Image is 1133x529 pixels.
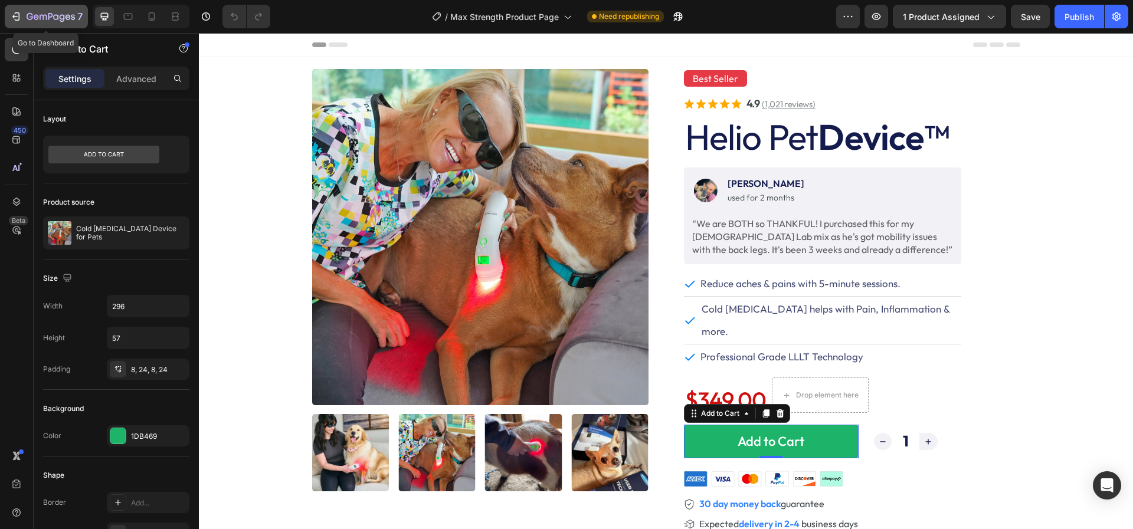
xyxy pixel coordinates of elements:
[485,84,821,124] h2: Helio Pet
[450,11,559,23] span: Max Strength Product Page
[43,431,61,441] div: Color
[548,64,561,77] strong: 4.9
[619,81,749,126] strong: Device™
[107,295,189,317] input: Auto
[222,5,270,28] div: Undo/Redo
[58,73,91,85] p: Settings
[48,221,71,245] img: product feature img
[893,5,1006,28] button: 1 product assigned
[539,400,605,417] div: Add to Cart
[494,39,539,52] p: Best Seller
[721,400,738,417] button: increment
[57,42,158,56] p: Add to Cart
[9,216,28,225] div: Beta
[43,470,64,481] div: Shape
[529,160,605,169] p: used for 2 months
[131,431,186,442] div: 1DB469
[485,392,660,425] button: Add to Cart
[43,333,65,343] div: Height
[493,184,754,223] p: “We are BOTH so THANKFUL! I purchased this for my [DEMOGRAPHIC_DATA] Lab mix as he's got mobility...
[43,114,66,124] div: Layout
[503,265,761,310] p: Cold [MEDICAL_DATA] helps with Pain, Inflammation & more.
[502,313,664,335] p: Professional Grade LLLT Technology
[76,225,185,241] p: Cold [MEDICAL_DATA] Device for Pets
[1055,5,1104,28] button: Publish
[540,485,601,497] strong: delivery in 2-4
[1021,12,1040,22] span: Save
[43,403,84,414] div: Background
[485,354,568,380] div: $349.00
[199,33,1133,529] iframe: Design area
[500,375,543,386] div: Add to Cart
[5,5,88,28] button: 7
[602,485,659,497] span: business days
[11,126,28,135] div: 450
[43,364,70,374] div: Padding
[445,11,448,23] span: /
[1011,5,1050,28] button: Save
[116,73,156,85] p: Advanced
[500,485,540,497] span: Expected
[582,465,626,477] span: guarantee
[554,37,556,54] p: .
[495,146,519,169] img: gempages_468793080191910822-09f66238-ff23-4671-a256-a424be01b349.jpg
[597,357,660,367] div: Drop element here
[675,400,693,417] button: decrement
[563,65,616,77] u: (1,021 reviews)
[599,11,659,22] span: Need republishing
[131,364,186,375] div: 8, 24, 8, 24
[43,497,66,508] div: Border
[43,271,74,287] div: Size
[107,327,189,349] input: Auto
[500,465,582,477] strong: 30 day money back
[1093,471,1121,500] div: Open Intercom Messenger
[77,9,83,24] p: 7
[43,301,63,311] div: Width
[131,498,186,508] div: Add...
[43,197,94,208] div: Product source
[693,400,721,417] input: quantity
[502,239,702,262] p: Reduce aches & pains with 5-minute sessions.
[1065,11,1094,23] div: Publish
[529,146,605,156] p: [PERSON_NAME]
[903,11,980,23] span: 1 product assigned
